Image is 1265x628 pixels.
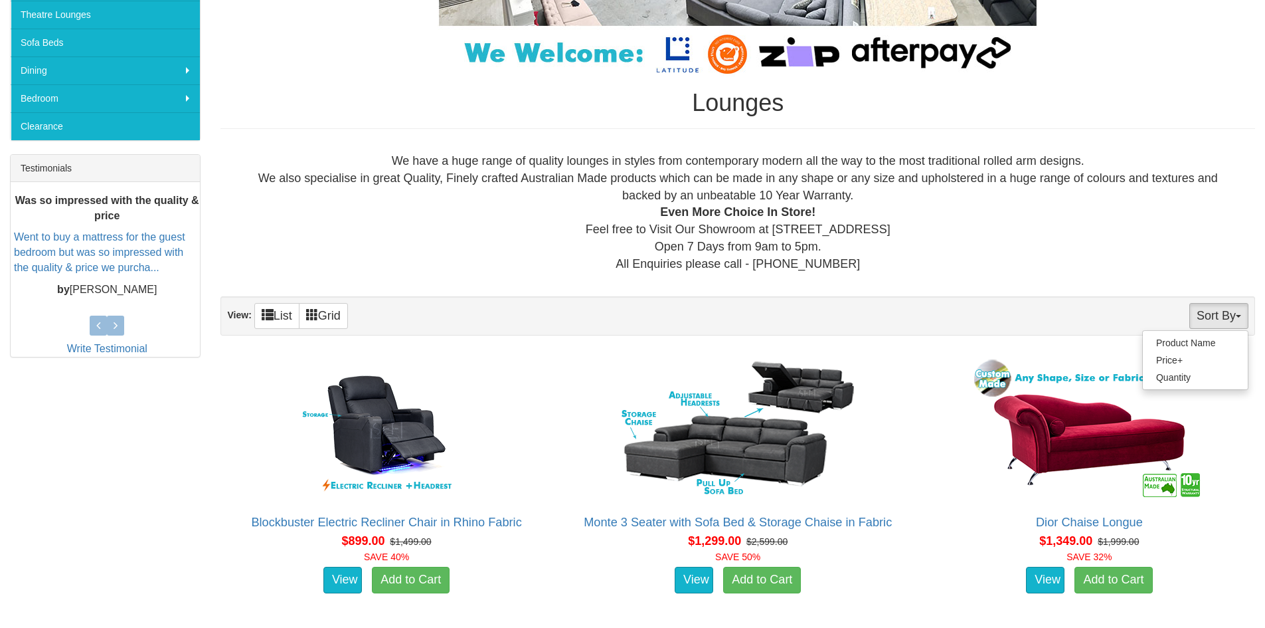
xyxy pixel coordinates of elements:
strong: View: [227,310,251,320]
a: Dining [11,56,200,84]
a: Bedroom [11,84,200,112]
del: $2,599.00 [746,536,788,547]
a: Product Name [1143,334,1248,352]
a: Write Testimonial [67,343,147,354]
a: Add to Cart [1074,567,1152,593]
a: Theatre Lounges [11,1,200,29]
a: Monte 3 Seater with Sofa Bed & Storage Chaise in Fabric [584,516,892,529]
font: SAVE 32% [1066,552,1112,562]
a: Add to Cart [372,567,450,593]
b: Even More Choice In Store! [660,205,815,219]
a: Blockbuster Electric Recliner Chair in Rhino Fabric [251,516,521,529]
a: Sofa Beds [11,29,200,56]
b: by [57,284,70,295]
span: $1,299.00 [688,534,741,548]
a: Quantity [1143,369,1248,386]
a: Price+ [1143,352,1248,369]
b: Was so impressed with the quality & price [15,195,199,221]
img: Monte 3 Seater with Sofa Bed & Storage Chaise in Fabric [618,356,857,502]
span: $1,349.00 [1039,534,1092,548]
div: We have a huge range of quality lounges in styles from contemporary modern all the way to the mos... [231,153,1244,272]
a: View [323,567,362,593]
a: View [675,567,713,593]
del: $1,499.00 [390,536,431,547]
p: [PERSON_NAME] [14,282,200,298]
del: $1,999.00 [1098,536,1139,547]
img: Blockbuster Electric Recliner Chair in Rhino Fabric [267,356,506,502]
img: Dior Chaise Longue [970,356,1209,502]
font: SAVE 40% [364,552,409,562]
a: Add to Cart [723,567,801,593]
a: Dior Chaise Longue [1036,516,1143,529]
div: Testimonials [11,155,200,182]
a: List [254,303,299,329]
h1: Lounges [220,90,1255,116]
button: Sort By [1189,303,1248,329]
a: View [1026,567,1064,593]
a: Grid [299,303,348,329]
a: Went to buy a mattress for the guest bedroom but was so impressed with the quality & price we pur... [14,232,185,274]
a: Clearance [11,112,200,140]
font: SAVE 50% [715,552,760,562]
span: $899.00 [341,534,384,548]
